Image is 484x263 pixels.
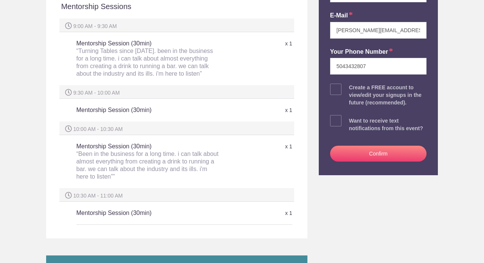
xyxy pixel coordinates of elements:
img: Spot time [65,192,72,199]
div: 10:00 AM - 10:30 AM [59,121,294,135]
div: 9:00 AM - 9:30 AM [59,19,294,32]
div: 9:30 AM - 10:00 AM [59,85,294,99]
button: Confirm [330,146,427,162]
img: Spot time [65,125,72,132]
div: “Turning Tables since [DATE]. been in the business for a long time. i can talk about almost every... [76,47,220,78]
div: Want to receive text notifications from this event? [349,117,427,132]
div: x 1 [220,207,292,220]
label: E-mail [330,11,353,20]
div: Create a FREE account to view/edit your signups in the future (recommended). [349,84,427,106]
h5: Mentorship Session (30min) [76,103,220,118]
label: Your Phone Number [330,48,393,56]
h5: Mentorship Session (30min) [76,139,220,184]
img: Spot time [65,89,72,96]
div: 10:30 AM - 11:00 AM [59,188,294,202]
div: “Been in the business for a long time. i can talk about almost everything from creating a drink t... [76,150,220,181]
div: Mentorship Sessions [61,1,292,19]
h5: Mentorship Session (30min) [76,205,220,221]
h5: Mentorship Session (30min) [76,36,220,81]
input: e.g. julie@gmail.com [330,22,427,39]
div: x 1 [220,104,292,117]
div: x 1 [220,37,292,50]
div: x 1 [220,140,292,153]
input: e.g. +14155552671 [330,58,427,75]
img: Spot time [65,22,72,29]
